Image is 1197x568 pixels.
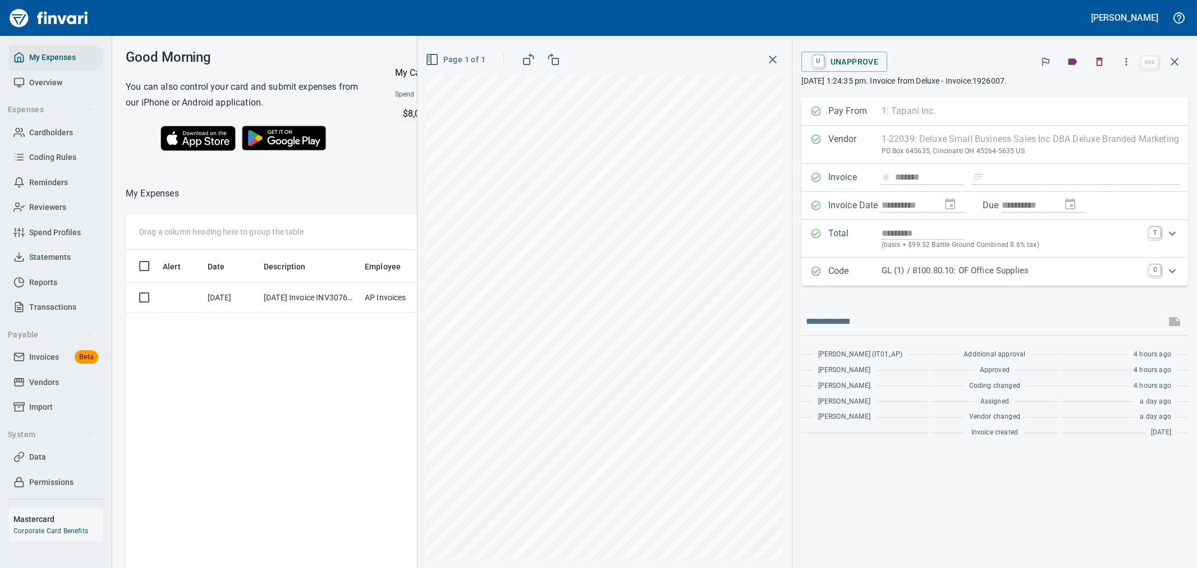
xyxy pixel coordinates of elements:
span: [PERSON_NAME] [818,365,870,376]
button: [PERSON_NAME] [1088,9,1161,26]
a: Spend Profiles [9,220,103,245]
span: Import [29,400,53,414]
p: (basis + $99.52 Battle Ground Combined 8.6% tax) [882,240,1143,251]
span: Spend Limits [395,89,534,100]
button: System [3,424,97,445]
p: $8,017 left this month [403,107,633,121]
span: Reviewers [29,200,66,214]
span: Spend Profiles [29,226,81,240]
a: Reviewers [9,195,103,220]
span: Cardholders [29,126,73,140]
span: Overview [29,76,62,90]
span: Alert [163,260,195,273]
span: System [8,428,93,442]
span: [PERSON_NAME] [818,396,870,407]
span: Beta [75,351,98,364]
span: Date [208,260,240,273]
span: Unapprove [810,52,879,71]
a: InvoicesBeta [9,345,103,370]
button: Expenses [3,99,97,120]
h5: [PERSON_NAME] [1091,12,1158,24]
p: GL (1) / 8100.80.10: OF Office Supplies [882,264,1143,277]
a: C [1149,264,1161,276]
span: Invoices [29,350,59,364]
button: Page 1 of 1 [423,49,490,70]
h6: Mastercard [13,513,103,525]
a: T [1149,227,1161,238]
a: Coding Rules [9,145,103,170]
span: 4 hours ago [1134,349,1171,360]
span: Statements [29,250,71,264]
img: Download on the App Store [160,126,236,151]
span: Close invoice [1139,48,1188,75]
div: Expand [801,220,1188,258]
a: U [813,55,824,67]
span: [PERSON_NAME] (IT01_AP) [818,349,903,360]
span: Approved [980,365,1010,376]
p: Drag a column heading here to group the table [139,226,304,237]
span: Description [264,260,320,273]
span: 4 hours ago [1134,365,1171,376]
span: My Expenses [29,51,76,65]
span: [DATE] [1151,427,1171,438]
h3: Good Morning [126,49,367,65]
a: Data [9,445,103,470]
p: My Expenses [126,187,179,200]
span: Date [208,260,225,273]
button: More [1114,49,1139,74]
span: Page 1 of 1 [428,53,485,67]
span: Employee [365,260,415,273]
span: [PERSON_NAME] [818,411,870,423]
img: Finvari [7,4,91,31]
span: a day ago [1140,411,1171,423]
td: [DATE] [203,283,259,313]
span: This records your message into the invoice and notifies anyone mentioned [1161,308,1188,335]
a: Import [9,395,103,420]
button: Labels [1060,49,1085,74]
h6: You can also control your card and submit expenses from our iPhone or Android application. [126,79,367,111]
span: Permissions [29,475,74,489]
span: a day ago [1140,396,1171,407]
button: Payable [3,324,97,345]
span: Coding Rules [29,150,76,164]
span: Reminders [29,176,68,190]
a: Permissions [9,470,103,495]
img: Get it on Google Play [236,120,332,157]
p: [DATE] 1:24:35 pm. Invoice from Deluxe - Invoice:1926007. [801,75,1188,86]
a: My Expenses [9,45,103,70]
span: Transactions [29,300,76,314]
a: Corporate Card Benefits [13,527,88,535]
a: Overview [9,70,103,95]
span: Coding changed [969,381,1020,392]
button: Discard [1087,49,1112,74]
td: [DATE] Invoice INV3076250 from Copiers Northwest Inc. (1-25820) [259,283,360,313]
span: Employee [365,260,401,273]
p: Online and foreign allowed [386,121,634,132]
td: AP Invoices [360,283,444,313]
a: Transactions [9,295,103,320]
span: Payable [8,328,93,342]
span: 4 hours ago [1134,381,1171,392]
p: Code [828,264,882,279]
button: UUnapprove [801,52,888,72]
nav: breadcrumb [126,187,179,200]
div: Expand [801,258,1188,286]
span: Additional approval [964,349,1025,360]
span: Data [29,450,46,464]
span: Expenses [8,103,93,117]
span: Invoice created [971,427,1019,438]
a: Cardholders [9,120,103,145]
button: Flag [1033,49,1058,74]
span: Description [264,260,306,273]
span: [PERSON_NAME] [818,381,870,392]
p: My Card (···1070) [395,66,479,80]
span: Reports [29,276,57,290]
span: Assigned [980,396,1009,407]
a: esc [1141,56,1158,68]
span: Vendors [29,375,59,390]
span: Vendor changed [969,411,1020,423]
a: Vendors [9,370,103,395]
a: Statements [9,245,103,270]
a: Reminders [9,170,103,195]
